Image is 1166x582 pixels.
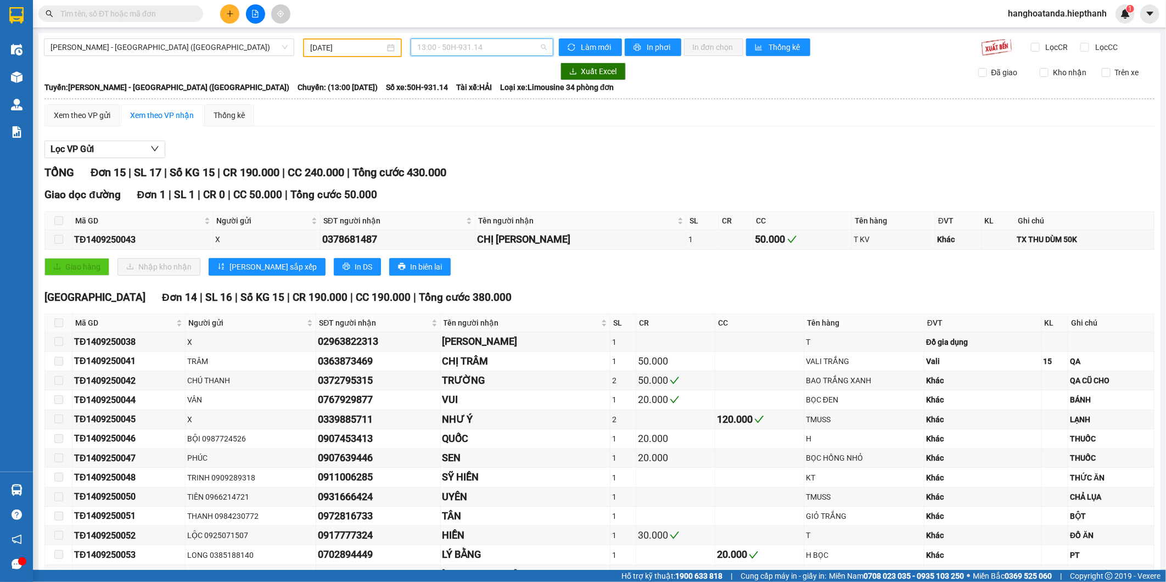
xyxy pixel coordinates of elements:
td: TĐ1409250044 [72,390,186,410]
span: printer [634,43,643,52]
td: LÝ BẰNG [441,545,610,564]
td: TĐ1409250043 [72,230,214,249]
div: 50.000 [638,354,713,369]
td: TĐ1409250041 [72,352,186,371]
div: TX THU DÙM 50K [1017,233,1152,245]
div: NHƯ Ý [442,412,608,427]
div: Khác [926,529,1040,541]
span: plus [226,10,234,18]
div: 0907639446 [318,450,438,466]
div: Khác [926,374,1040,387]
span: Cung cấp máy in - giấy in: [741,570,826,582]
div: T KV [854,233,933,245]
span: | [350,291,353,304]
span: check [670,530,680,540]
input: 14/09/2025 [310,42,385,54]
div: TĐ1409250048 [74,471,183,484]
th: Ghi chú [1068,314,1154,332]
td: 0372795315 [316,371,440,390]
div: TĐ1409250044 [74,393,183,407]
span: message [12,559,22,569]
span: SL 16 [205,291,232,304]
th: KL [982,212,1016,230]
div: HIỀN [442,528,608,543]
div: TMUSS [806,413,922,426]
span: Hồ Chí Minh - Tân Châu (Giường) [51,39,288,55]
span: CC 50.000 [233,188,282,201]
div: TÂN [442,508,608,524]
span: | [285,188,288,201]
div: VUI [442,392,608,407]
div: X [215,233,318,245]
div: T [806,529,922,541]
button: printerIn phơi [625,38,681,56]
span: check [670,395,680,405]
span: Lọc VP Gửi [51,142,94,156]
th: Tên hàng [804,314,924,332]
input: Tìm tên, số ĐT hoặc mã đơn [60,8,190,20]
td: 0972816733 [316,507,440,526]
div: NHÂN 0978433717 [187,568,314,580]
span: TỔNG [44,166,74,179]
div: QA CŨ CHO [1070,374,1152,387]
span: Lọc CC [1091,41,1119,53]
div: 1 [612,568,634,580]
button: aim [271,4,290,24]
span: hanghoatanda.hiepthanh [999,7,1115,20]
span: [PERSON_NAME] sắp xếp [229,261,317,273]
span: check [670,376,680,385]
div: TĐ1409250042 [74,374,183,388]
th: Ghi chú [1015,212,1154,230]
div: TMUSS [806,491,922,503]
div: LONG 0385188140 [187,549,314,561]
img: warehouse-icon [11,71,23,83]
div: TĐ1409250038 [74,335,183,349]
div: 1 [688,233,716,245]
button: printerIn biên lai [389,258,451,276]
div: 20.000 [717,547,802,562]
div: 0767929877 [318,392,438,407]
img: 9k= [981,38,1012,56]
td: SEN [441,449,610,468]
img: icon-new-feature [1120,9,1130,19]
span: Đơn 15 [91,166,126,179]
span: search [46,10,53,18]
span: Người gửi [188,317,305,329]
span: | [200,291,203,304]
div: 1 [612,491,634,503]
span: Đơn 14 [162,291,197,304]
span: Lọc CR [1041,41,1070,53]
span: check [787,234,797,244]
div: 0972816733 [318,508,438,524]
span: aim [277,10,284,18]
span: Trên xe [1111,66,1143,79]
span: Tên người nhận [478,215,676,227]
span: Số KG 15 [170,166,215,179]
div: CHẢ LỤA [1070,491,1152,503]
td: TĐ1409250046 [72,429,186,449]
div: [PERSON_NAME] [442,334,608,349]
th: CR [636,314,715,332]
div: 120.000 [717,412,802,427]
td: TÂN [441,507,610,526]
div: 1 [612,452,634,464]
span: SL 1 [174,188,195,201]
th: KL [1042,314,1069,332]
td: TƯỜNG HƯNG [441,332,610,351]
th: Tên hàng [852,212,935,230]
div: TRƯỜNG [442,373,608,388]
div: Khác [937,233,980,245]
span: | [282,166,285,179]
button: caret-down [1140,4,1159,24]
div: 20.000 [638,392,713,407]
div: Khác [926,433,1040,445]
div: 1 [612,510,634,522]
div: 0363873469 [318,354,438,369]
div: 30.000 [717,567,802,582]
div: BAO TRẮNG XANH [806,374,922,387]
span: CC 240.000 [288,166,344,179]
div: Khác [926,491,1040,503]
div: [PERSON_NAME] [442,567,608,582]
div: Xem theo VP gửi [54,109,110,121]
div: TĐ1409250043 [74,233,211,247]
